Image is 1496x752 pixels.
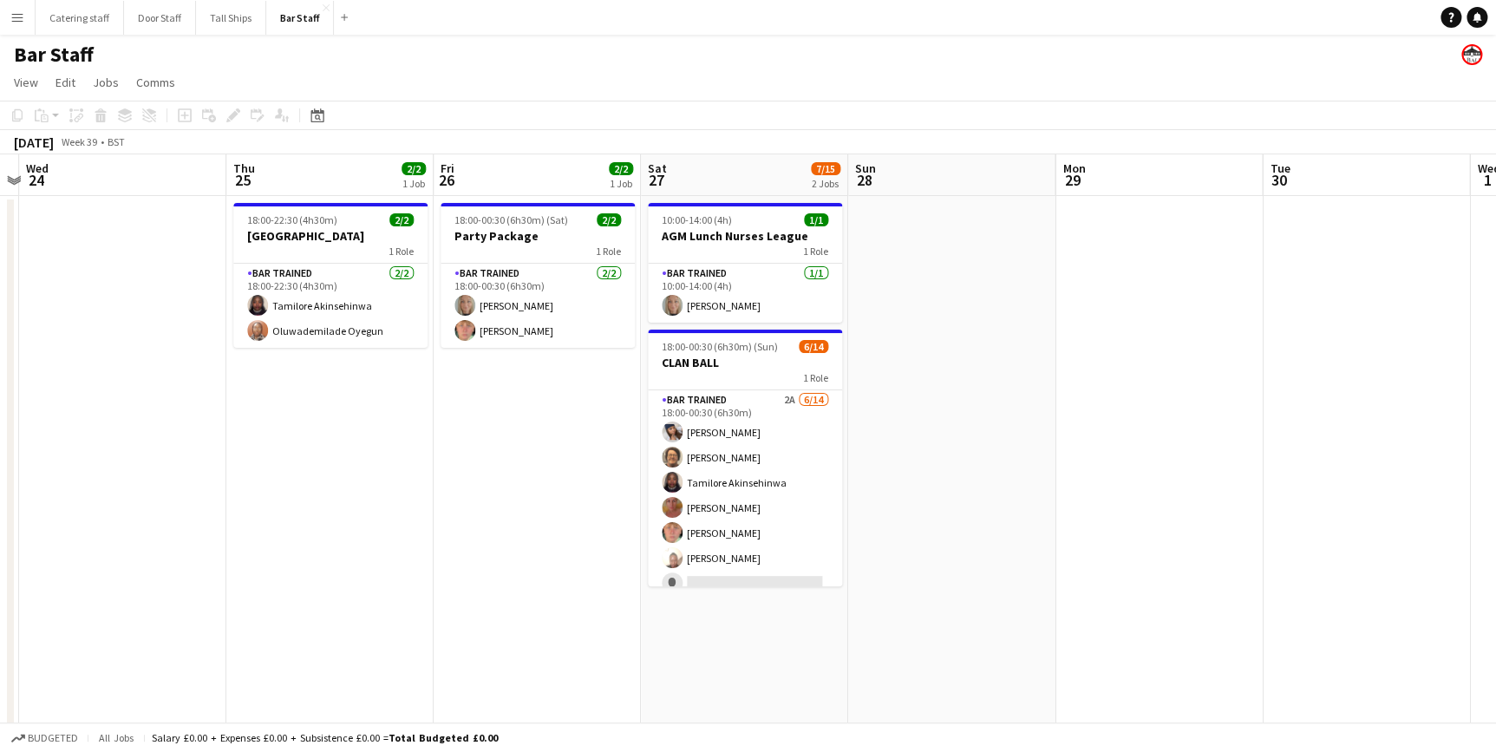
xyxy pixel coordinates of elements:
button: Catering staff [36,1,124,35]
app-job-card: 18:00-00:30 (6h30m) (Sat)2/2Party Package1 RoleBar trained2/218:00-00:30 (6h30m)[PERSON_NAME][PER... [441,203,635,348]
span: Mon [1062,160,1085,176]
button: Door Staff [124,1,196,35]
span: Sun [855,160,876,176]
span: 25 [231,170,255,190]
app-card-role: Bar trained1/110:00-14:00 (4h)[PERSON_NAME] [648,264,842,323]
span: View [14,75,38,90]
h3: AGM Lunch Nurses League [648,228,842,244]
span: Wed [26,160,49,176]
app-job-card: 10:00-14:00 (4h)1/1AGM Lunch Nurses League1 RoleBar trained1/110:00-14:00 (4h)[PERSON_NAME] [648,203,842,323]
app-job-card: 18:00-22:30 (4h30m)2/2[GEOGRAPHIC_DATA]1 RoleBar trained2/218:00-22:30 (4h30m)Tamilore Akinsehinw... [233,203,428,348]
span: Edit [56,75,75,90]
div: Salary £0.00 + Expenses £0.00 + Subsistence £0.00 = [152,731,498,744]
span: 2/2 [609,162,633,175]
span: Budgeted [28,732,78,744]
span: 2/2 [402,162,426,175]
span: 1 Role [803,245,828,258]
span: Thu [233,160,255,176]
span: 1 Role [803,371,828,384]
h3: Party Package [441,228,635,244]
h3: CLAN BALL [648,355,842,370]
span: 24 [23,170,49,190]
app-card-role: Bar trained2/218:00-22:30 (4h30m)Tamilore AkinsehinwaOluwademilade Oyegun [233,264,428,348]
h1: Bar Staff [14,42,94,68]
span: 7/15 [811,162,840,175]
span: Sat [648,160,667,176]
span: 6/14 [799,340,828,353]
a: Comms [129,71,182,94]
span: Jobs [93,75,119,90]
a: View [7,71,45,94]
div: [DATE] [14,134,54,151]
span: 1/1 [804,213,828,226]
button: Budgeted [9,729,81,748]
app-card-role: Bar trained2/218:00-00:30 (6h30m)[PERSON_NAME][PERSON_NAME] [441,264,635,348]
span: Comms [136,75,175,90]
a: Edit [49,71,82,94]
span: 2/2 [597,213,621,226]
span: 27 [645,170,667,190]
div: 1 Job [610,177,632,190]
span: 30 [1267,170,1290,190]
h3: [GEOGRAPHIC_DATA] [233,228,428,244]
span: Total Budgeted £0.00 [389,731,498,744]
span: 18:00-00:30 (6h30m) (Sun) [662,340,778,353]
span: 2/2 [389,213,414,226]
div: 1 Job [402,177,425,190]
span: Tue [1270,160,1290,176]
span: 18:00-22:30 (4h30m) [247,213,337,226]
span: 10:00-14:00 (4h) [662,213,732,226]
div: 2 Jobs [812,177,839,190]
span: 29 [1060,170,1085,190]
app-job-card: 18:00-00:30 (6h30m) (Sun)6/14CLAN BALL1 RoleBar trained2A6/1418:00-00:30 (6h30m)[PERSON_NAME][PER... [648,330,842,586]
span: 1 Role [596,245,621,258]
button: Bar Staff [266,1,334,35]
span: 26 [438,170,454,190]
div: BST [108,135,125,148]
button: Tall Ships [196,1,266,35]
app-user-avatar: Beach Ballroom [1461,44,1482,65]
a: Jobs [86,71,126,94]
span: 18:00-00:30 (6h30m) (Sat) [454,213,568,226]
span: Fri [441,160,454,176]
span: 1 Role [389,245,414,258]
span: Week 39 [57,135,101,148]
span: 28 [853,170,876,190]
span: All jobs [95,731,137,744]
